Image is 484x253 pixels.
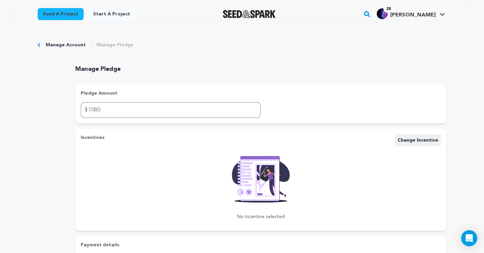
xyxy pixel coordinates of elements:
[85,106,88,114] span: $
[223,10,276,18] img: Seed&Spark Logo Dark Mode
[96,42,133,48] a: Manage Pledge
[81,90,441,97] h3: Pledge Amount
[384,6,394,12] span: 28
[375,7,446,21] span: Anna M.'s Profile
[38,8,84,20] a: Fund a project
[81,134,105,146] h3: Incentives
[377,8,436,19] div: Anna M.'s Profile
[398,138,438,143] span: Change Incentive
[38,42,446,48] div: Breadcrumb
[171,213,351,220] p: No Incentive selected
[375,7,446,19] a: Anna M.'s Profile
[75,64,446,79] h3: Manage Pledge
[46,42,86,48] a: Manage Account
[377,8,388,19] img: 162372f1c1f84888.png
[81,102,261,118] input: Enter pledge amount
[88,8,135,20] a: Start a project
[461,230,477,246] div: Open Intercom Messenger
[81,242,441,248] h3: Payment details
[390,12,436,18] span: [PERSON_NAME]
[227,152,295,203] img: Seed&Spark Rafiki Image
[395,134,441,146] button: Change Incentive
[223,10,276,18] a: Seed&Spark Homepage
